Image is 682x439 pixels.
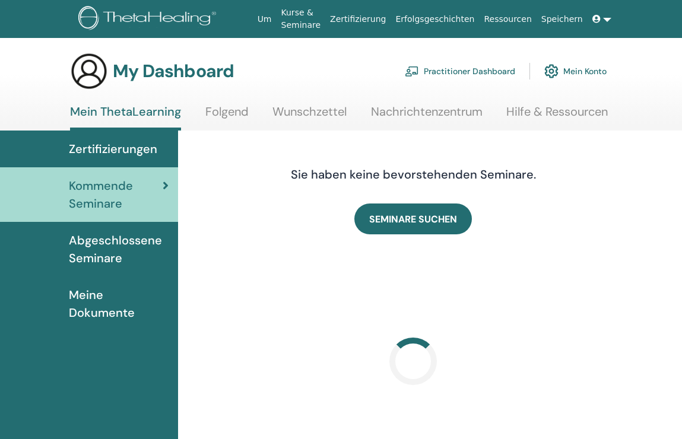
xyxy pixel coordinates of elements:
[479,8,536,30] a: Ressourcen
[70,104,181,131] a: Mein ThetaLearning
[391,8,479,30] a: Erfolgsgeschichten
[325,8,391,30] a: Zertifizierung
[253,8,277,30] a: Um
[371,104,483,128] a: Nachrichtenzentrum
[369,213,457,225] span: SEMINARE SUCHEN
[272,104,347,128] a: Wunschzettel
[354,203,472,234] a: SEMINARE SUCHEN
[205,104,249,128] a: Folgend
[69,140,157,158] span: Zertifizierungen
[405,66,419,77] img: chalkboard-teacher.svg
[537,8,588,30] a: Speichern
[544,58,607,84] a: Mein Konto
[506,104,608,128] a: Hilfe & Ressourcen
[69,286,169,322] span: Meine Dokumente
[544,61,559,81] img: cog.svg
[226,167,600,182] h4: Sie haben keine bevorstehenden Seminare.
[69,231,169,267] span: Abgeschlossene Seminare
[405,58,515,84] a: Practitioner Dashboard
[277,2,326,36] a: Kurse & Seminare
[70,52,108,90] img: generic-user-icon.jpg
[69,177,163,212] span: Kommende Seminare
[78,6,220,33] img: logo.png
[113,61,234,82] h3: My Dashboard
